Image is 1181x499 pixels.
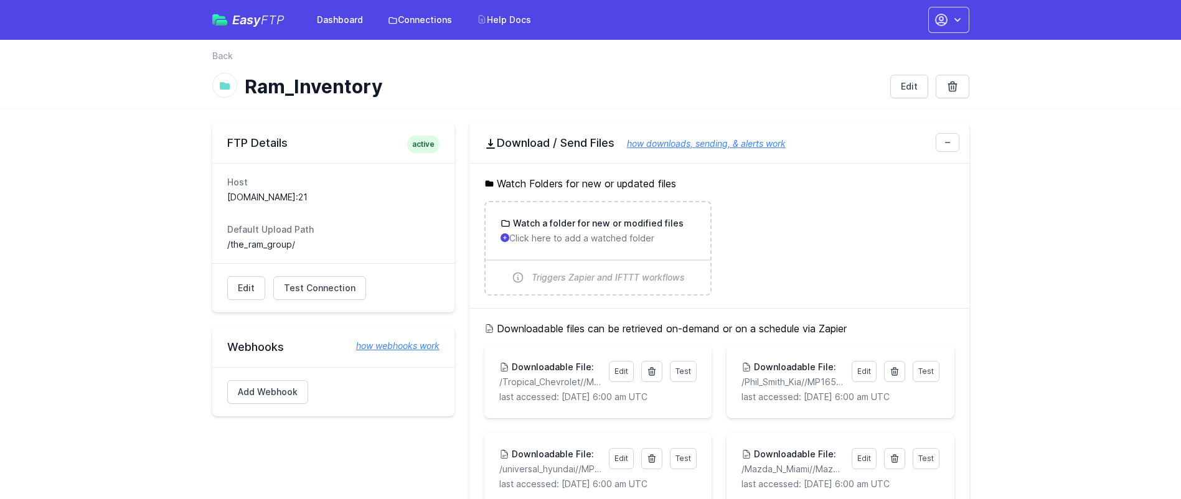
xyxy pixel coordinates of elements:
span: Test [675,454,691,463]
a: Edit [852,361,877,382]
dt: Host [227,176,440,189]
span: Test Connection [284,282,355,294]
a: Help Docs [469,9,539,31]
a: Edit [227,276,265,300]
p: Click here to add a watched folder [501,232,695,245]
p: last accessed: [DATE] 6:00 am UTC [499,478,697,490]
p: /Mazda_N_Miami//MazdaNorthMiami.csv [741,463,844,475]
dt: Default Upload Path [227,223,440,236]
span: FTP [261,12,285,27]
h2: FTP Details [227,136,440,151]
p: /Tropical_Chevrolet//MP13429.csv [499,376,601,388]
a: Edit [609,361,634,382]
h2: Download / Send Files [484,136,954,151]
a: Add Webhook [227,380,308,404]
p: /Phil_Smith_Kia//MP16506.csv [741,376,844,388]
span: Triggers Zapier and IFTTT workflows [532,271,685,284]
a: how downloads, sending, & alerts work [614,138,786,149]
p: last accessed: [DATE] 6:00 am UTC [741,478,939,490]
a: how webhooks work [344,340,440,352]
h1: Ram_Inventory [245,75,880,98]
span: Test [918,454,934,463]
a: EasyFTP [212,14,285,26]
h5: Downloadable files can be retrieved on-demand or on a schedule via Zapier [484,321,954,336]
a: Test [670,448,697,469]
span: Test [918,366,934,376]
a: Edit [852,448,877,469]
h3: Watch a folder for new or modified files [511,217,684,230]
nav: Breadcrumb [212,50,969,70]
a: Edit [609,448,634,469]
a: Test [670,361,697,382]
p: last accessed: [DATE] 6:00 am UTC [499,391,697,403]
a: Back [212,50,233,62]
h5: Watch Folders for new or updated files [484,176,954,191]
a: Dashboard [309,9,370,31]
a: Edit [890,75,928,98]
p: last accessed: [DATE] 6:00 am UTC [741,391,939,403]
h3: Downloadable File: [509,361,594,373]
a: Test [913,361,939,382]
span: Easy [232,14,285,26]
p: /universal_hyundai//MP742H.csv [499,463,601,475]
dd: [DOMAIN_NAME]:21 [227,191,440,203]
a: Test [913,448,939,469]
h3: Downloadable File: [751,361,836,373]
dd: /the_ram_group/ [227,238,440,251]
img: easyftp_logo.png [212,14,227,26]
h3: Downloadable File: [509,448,594,460]
span: active [407,136,440,153]
h3: Downloadable File: [751,448,836,460]
span: Test [675,366,691,376]
h2: Webhooks [227,340,440,355]
a: Connections [380,9,459,31]
a: Watch a folder for new or modified files Click here to add a watched folder Triggers Zapier and I... [486,202,710,294]
a: Test Connection [273,276,366,300]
